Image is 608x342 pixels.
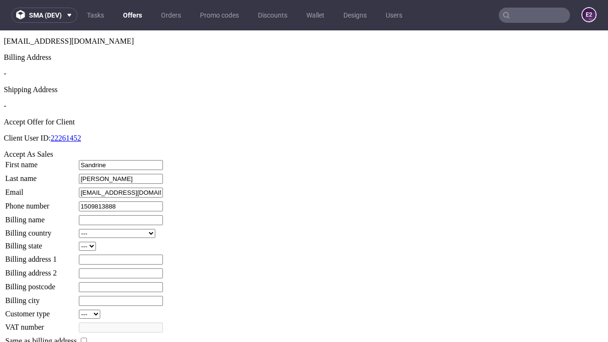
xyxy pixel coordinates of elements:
[5,305,77,316] td: Same as billing address
[4,104,604,112] p: Client User ID:
[338,8,372,23] a: Designs
[117,8,148,23] a: Offers
[51,104,81,112] a: 22261452
[4,55,604,64] div: Shipping Address
[5,292,77,303] td: VAT number
[155,8,187,23] a: Orders
[5,265,77,276] td: Billing city
[5,251,77,262] td: Billing postcode
[4,87,604,96] div: Accept Offer for Client
[252,8,293,23] a: Discounts
[11,8,77,23] button: sma (dev)
[194,8,245,23] a: Promo codes
[4,71,6,79] span: -
[5,184,77,195] td: Billing name
[380,8,408,23] a: Users
[5,237,77,248] td: Billing address 2
[5,157,77,168] td: Email
[5,198,77,208] td: Billing country
[5,171,77,181] td: Phone number
[29,12,62,19] span: sma (dev)
[582,8,596,21] figcaption: e2
[4,7,134,15] span: [EMAIL_ADDRESS][DOMAIN_NAME]
[4,23,604,31] div: Billing Address
[5,279,77,289] td: Customer type
[5,143,77,154] td: Last name
[5,224,77,235] td: Billing address 1
[81,8,110,23] a: Tasks
[5,129,77,140] td: First name
[301,8,330,23] a: Wallet
[4,39,6,47] span: -
[4,120,604,128] div: Accept As Sales
[5,211,77,221] td: Billing state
